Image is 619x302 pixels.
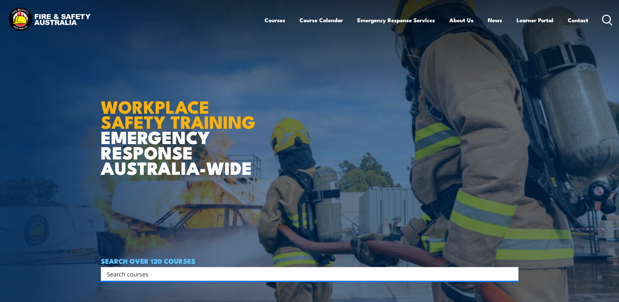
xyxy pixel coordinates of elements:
h1: EMERGENCY RESPONSE AUSTRALIA-WIDE [101,82,260,175]
form: Search form [108,269,505,278]
strong: WORKPLACE SAFETY TRAINING [101,92,255,135]
a: Learner Portal [517,11,553,29]
a: Contact [568,11,588,29]
a: News [488,11,502,29]
input: Search input [107,269,504,279]
a: Emergency Response Services [357,11,435,29]
a: Course Calendar [300,11,343,29]
a: About Us [449,11,473,29]
a: Courses [265,11,285,29]
button: Search magnifier button [507,269,516,278]
h4: SEARCH OVER 120 COURSES [101,257,518,264]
